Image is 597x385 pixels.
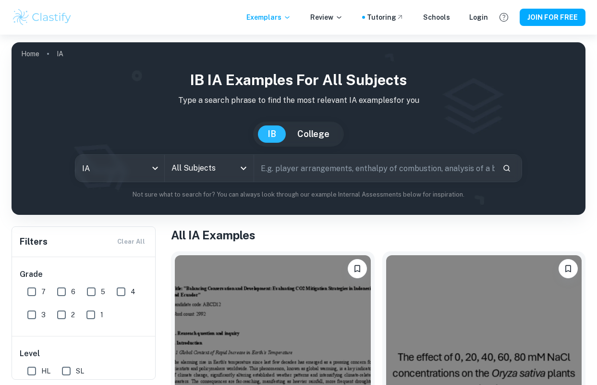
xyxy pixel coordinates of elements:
[41,366,50,376] span: HL
[12,42,585,215] img: profile cover
[12,8,73,27] img: Clastify logo
[246,12,291,23] p: Exemplars
[171,226,585,244] h1: All IA Examples
[131,286,135,297] span: 4
[348,259,367,278] button: Please log in to bookmark exemplars
[20,269,148,280] h6: Grade
[499,160,515,176] button: Search
[19,190,578,199] p: Not sure what to search for? You can always look through our example Internal Assessments below f...
[423,12,450,23] a: Schools
[57,49,63,59] p: IA
[100,310,103,320] span: 1
[19,69,578,91] h1: IB IA examples for all subjects
[520,9,585,26] button: JOIN FOR FREE
[20,235,48,248] h6: Filters
[71,286,75,297] span: 6
[367,12,404,23] a: Tutoring
[20,348,148,360] h6: Level
[237,161,250,175] button: Open
[310,12,343,23] p: Review
[41,286,46,297] span: 7
[254,155,495,182] input: E.g. player arrangements, enthalpy of combustion, analysis of a big city...
[71,310,75,320] span: 2
[101,286,105,297] span: 5
[75,155,164,182] div: IA
[559,259,578,278] button: Please log in to bookmark exemplars
[258,125,286,143] button: IB
[76,366,84,376] span: SL
[41,310,46,320] span: 3
[21,47,39,61] a: Home
[496,9,512,25] button: Help and Feedback
[19,95,578,106] p: Type a search phrase to find the most relevant IA examples for you
[288,125,339,143] button: College
[469,12,488,23] a: Login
